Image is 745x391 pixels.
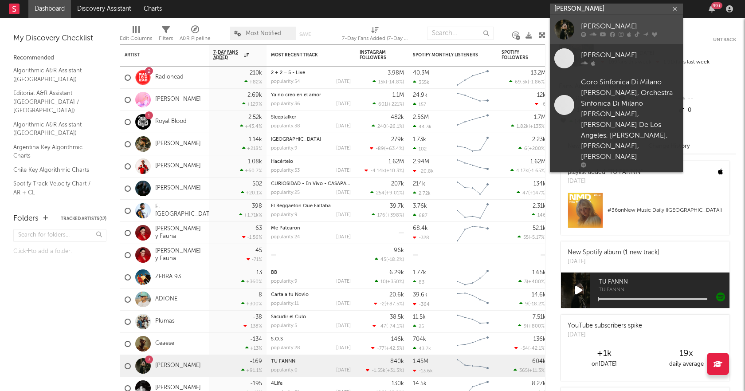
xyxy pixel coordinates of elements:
div: 20.6k [389,292,404,298]
div: +129 % [242,101,262,107]
a: [PERSON_NAME] [155,96,201,103]
div: 39.7k [390,203,404,209]
div: [DATE] [336,346,351,351]
a: Editorial A&R Assistant ([GEOGRAPHIC_DATA] / [GEOGRAPHIC_DATA]) [13,88,98,115]
div: 2.94M [413,159,429,165]
div: [DATE] [336,79,351,84]
div: ( ) [514,367,546,373]
div: [DATE] [568,177,643,186]
span: -18.2 % [529,302,545,307]
div: BB [271,270,351,275]
div: 0 [677,105,736,116]
div: 83 [413,279,424,285]
div: -195 [250,381,262,387]
span: TU FANNN [599,288,729,293]
div: 3.76k [413,203,427,209]
div: Instagram Followers [360,50,391,60]
span: -1.86 % [529,80,545,85]
a: Coro Sinfonica Di Milano [PERSON_NAME], Orchestra Sinfonica Di Milano [PERSON_NAME], [PERSON_NAME... [550,73,683,172]
svg: Chart title [453,111,493,133]
div: 1.62M [388,159,404,165]
div: popularity: 53 [271,168,300,173]
div: -13.6k [413,368,433,374]
span: +398 % [387,213,403,218]
div: ( ) [370,190,404,196]
span: +87.5 % [386,302,403,307]
div: 8.27k [532,381,546,387]
a: Hacértelo [271,159,293,164]
div: Ya no creo en el amor [271,93,351,98]
span: +42.5 % [386,346,403,351]
div: 7.51k [533,314,546,320]
a: Plumas [155,318,175,325]
span: 601 [378,102,387,107]
svg: Chart title [453,333,493,355]
a: Algorithmic A&R Assistant ([GEOGRAPHIC_DATA]) [13,66,98,84]
a: #36onNew Music Daily ([GEOGRAPHIC_DATA]) [561,193,729,235]
div: ( ) [375,257,404,262]
div: popularity: 5 [271,324,297,328]
div: Edit Columns [120,33,152,44]
svg: Chart title [453,266,493,288]
a: El Reggaetón Que Faltaba [271,204,331,209]
div: [DATE] [336,190,351,195]
button: Save [299,32,311,37]
div: playlist added [568,168,643,177]
div: ( ) [372,212,404,218]
a: [PERSON_NAME] [550,15,683,44]
div: A&R Pipeline [180,33,211,44]
div: -364 [413,301,430,307]
div: [PERSON_NAME] [581,50,678,61]
div: 8 [259,292,262,298]
a: [PERSON_NAME] [155,162,201,170]
div: popularity: 38 [271,124,300,129]
div: [DATE] [336,301,351,306]
div: +300 % [241,301,262,307]
div: A&R Pipeline [180,22,211,48]
div: ( ) [510,168,546,174]
div: [DATE] [336,368,351,373]
div: ( ) [518,323,546,329]
span: -77 [377,346,384,351]
div: ( ) [511,123,546,129]
div: 146k [391,336,404,342]
span: +10.3 % [386,169,403,174]
a: Radiohead [155,74,184,81]
div: # 36 on New Music Daily ([GEOGRAPHIC_DATA]) [608,205,723,216]
a: [PERSON_NAME] y Fauna [155,248,204,263]
span: -1.65 % [529,169,545,174]
div: 45 [255,248,262,253]
div: 157 [413,102,426,107]
span: 3 [524,280,527,284]
a: El [GEOGRAPHIC_DATA] [155,203,215,218]
span: -5.17 % [530,235,545,240]
div: 1.7M [534,115,546,120]
div: 19 x [645,348,727,359]
span: +400 % [528,280,545,284]
div: Carta a tu Novio [271,292,351,297]
div: -38 [253,314,262,320]
div: ( ) [366,367,404,373]
div: CURIOSIDAD - En Vivo - CASAPARLANTE [271,182,351,186]
input: Search... [427,27,494,40]
div: +82 % [244,79,262,85]
svg: Chart title [453,355,493,377]
div: El Reggaetón Que Faltaba [271,204,351,209]
a: BB [271,270,277,275]
div: 398 [252,203,262,209]
span: 176 [377,213,385,218]
svg: Chart title [453,89,493,111]
div: +1k [563,348,645,359]
div: 502 [252,181,262,187]
div: [DATE] [336,124,351,129]
div: ( ) [514,345,546,351]
a: Chile Key Algorithmic Charts [13,165,98,175]
span: +221 % [388,102,403,107]
div: Filters [159,22,173,48]
div: 2.31k [533,203,546,209]
div: 840k [390,359,404,364]
div: 52.1k [533,225,546,231]
div: -134 [250,336,262,342]
div: 7-Day Fans Added (7-Day Fans Added) [342,22,408,48]
div: 279k [391,137,404,142]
